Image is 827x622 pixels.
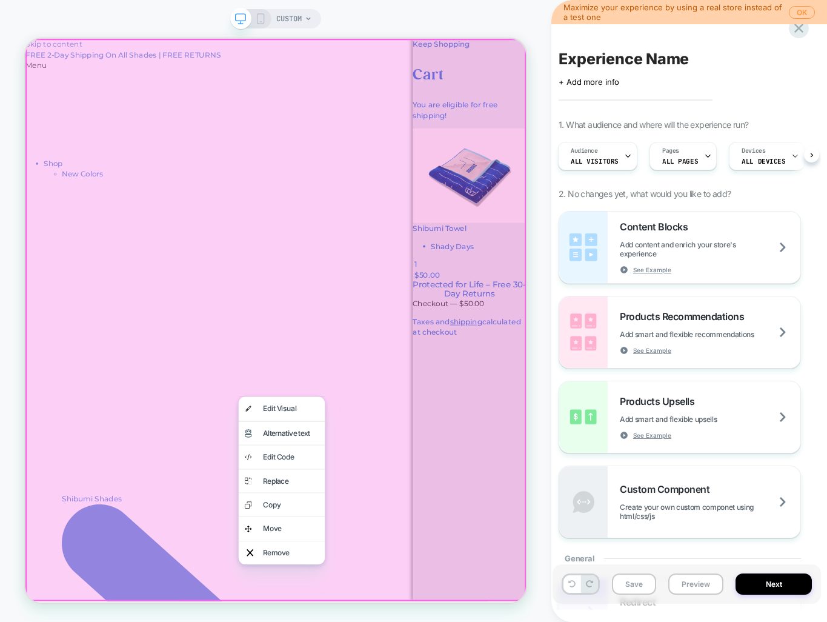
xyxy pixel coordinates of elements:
button: Preview [668,574,723,595]
div: Edit Code [317,550,391,565]
div: Alternative text [317,519,391,533]
span: All Visitors [571,157,619,166]
img: visual edit [293,484,302,503]
div: Replace [317,583,391,597]
span: Add smart and flexible upsells [620,415,747,424]
span: Content Blocks [620,221,694,233]
span: Audience [571,147,598,155]
div: General [559,538,801,578]
span: Devices [742,147,765,155]
span: CUSTOM [276,9,302,28]
span: 1. What audience and where will the experience run? [559,119,748,130]
span: See Example [633,431,671,440]
img: edit code [293,549,302,567]
span: 2. No changes yet, what would you like to add? [559,189,731,199]
span: Pages [662,147,679,155]
button: Next [736,574,812,595]
button: OK [789,6,815,19]
span: Add smart and flexible recommendations [620,330,785,339]
span: Create your own custom componet using html/css/js [620,503,800,521]
span: Add content and enrich your store's experience [620,240,800,258]
div: Edit Visual [317,486,391,501]
span: See Example [633,346,671,355]
span: Products Upsells [620,395,700,407]
span: + Add more info [559,77,619,87]
span: Products Recommendations [620,310,750,323]
span: ALL DEVICES [742,157,785,166]
img: visual edit [293,517,302,535]
span: ALL PAGES [662,157,698,166]
span: Experience Name [559,50,689,68]
button: Save [612,574,656,595]
img: replace element [293,580,302,599]
span: Custom Component [620,483,716,495]
span: See Example [633,266,671,274]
